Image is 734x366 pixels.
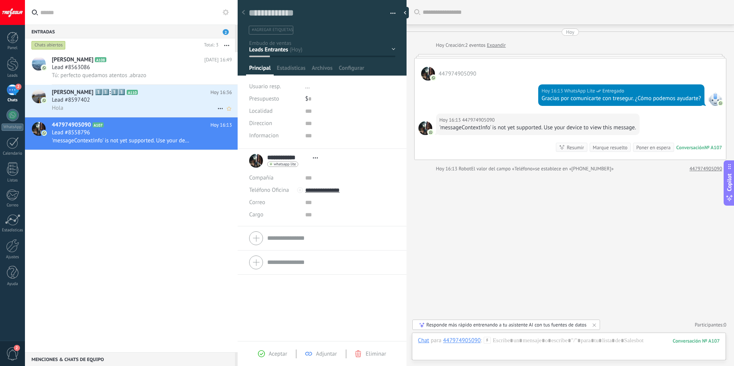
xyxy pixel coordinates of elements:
[431,337,441,345] span: para
[726,174,733,191] span: Copilot
[481,337,482,345] span: :
[708,92,722,106] span: WhatsApp Lite
[602,87,624,95] span: Entregado
[52,121,91,129] span: 447974905090
[249,64,271,76] span: Principal
[436,41,446,49] div: Hoy
[431,75,436,81] img: com.amocrm.amocrmwa.svg
[14,345,20,351] span: 2
[673,338,720,344] div: 107
[440,124,636,132] div: 'messageContextInfo' is not yet supported. Use your device to view this message.
[52,64,90,71] span: Lead #8563086
[695,321,726,328] a: Participantes:0
[249,133,279,138] span: Informacion
[316,350,337,358] span: Adjuntar
[636,144,670,151] div: Poner en espera
[277,64,306,76] span: Estadísticas
[689,165,722,173] a: 447974905090
[339,64,364,76] span: Configurar
[204,56,232,64] span: [DATE] 16:49
[459,165,471,172] span: Robot
[305,83,310,90] span: ...
[465,41,485,49] span: 2 eventos
[249,93,299,105] div: Presupuesto
[564,87,595,95] span: WhatsApp Lite
[2,98,24,103] div: Chats
[52,72,146,79] span: Tú: perfecto quedamos atentos .abrazo
[269,350,287,358] span: Aceptar
[249,172,299,184] div: Compañía
[41,65,47,71] img: icon
[249,186,289,194] span: Teléfono Oficina
[535,165,614,173] span: se establece en «[PHONE_NUMBER]»
[704,144,722,151] div: № A107
[210,89,232,96] span: Hoy 16:36
[593,144,627,151] div: Marque resuelto
[41,98,47,103] img: icon
[249,209,299,221] div: Cargo
[249,108,273,114] span: Localidad
[249,120,272,126] span: Direccion
[436,41,506,49] div: Creación:
[25,52,238,84] a: avataricon[PERSON_NAME]A108[DATE] 16:49Lead #8563086Tú: perfecto quedamos atentos .abrazo
[52,129,90,137] span: Lead #8558796
[676,144,704,151] div: Conversación
[25,117,238,150] a: avataricon447974905090A107Hoy 16:13Lead #8558796'messageContextInfo' is not yet supported. Use yo...
[2,73,24,78] div: Leads
[439,70,476,77] span: 447974905090
[249,83,281,90] span: Usuario resp.
[443,337,481,344] div: 447974905090
[462,116,495,124] span: 447974905090
[25,85,238,117] a: avataricon[PERSON_NAME] 1️⃣1️⃣:1️⃣1️⃣A110Hoy 16:36Lead #8597402Hola
[305,93,395,105] div: $
[724,321,726,328] span: 0
[218,38,235,52] button: Más
[427,321,587,328] div: Responde más rápido entrenando a tu asistente AI con tus fuentes de datos
[718,101,723,106] img: com.amocrm.amocrmwa.svg
[566,28,575,36] div: Hoy
[471,165,535,173] span: El valor del campo «Teléfono»
[274,162,296,166] span: whatsapp lite
[2,178,24,183] div: Listas
[25,25,235,38] div: Entradas
[52,137,190,144] span: 'messageContextInfo' is not yet supported. Use your device to view this message.
[2,46,24,51] div: Panel
[567,144,584,151] div: Resumir
[2,203,24,208] div: Correo
[401,7,409,18] div: Ocultar
[365,350,386,358] span: Eliminar
[249,117,299,130] div: Direccion
[2,124,23,131] div: WhatsApp
[542,87,564,95] div: Hoy 16:13
[52,104,63,112] span: Hola
[52,96,90,104] span: Lead #8597402
[312,64,332,76] span: Archivos
[127,90,138,95] span: A110
[542,95,701,102] div: Gracias por comunicarte con tresegur. ¿Cómo podemos ayudarte?
[487,41,506,49] a: Expandir
[249,81,299,93] div: Usuario resp.
[2,228,24,233] div: Estadísticas
[440,116,462,124] div: Hoy 16:13
[249,199,265,206] span: Correo
[249,196,265,209] button: Correo
[249,130,299,142] div: Informacion
[249,105,299,117] div: Localidad
[418,121,432,135] span: 447974905090
[52,89,125,96] span: [PERSON_NAME] 1️⃣1️⃣:1️⃣1️⃣
[210,121,232,129] span: Hoy 16:13
[15,84,21,90] span: 2
[31,41,66,50] div: Chats abiertos
[2,282,24,287] div: Ayuda
[249,184,289,196] button: Teléfono Oficina
[249,95,279,102] span: Presupuesto
[436,165,459,173] div: Hoy 16:13
[95,57,106,62] span: A108
[249,212,263,218] span: Cargo
[2,151,24,156] div: Calendario
[252,27,293,33] span: #agregar etiquetas
[428,130,433,135] img: com.amocrm.amocrmwa.svg
[2,255,24,260] div: Ajustes
[25,352,235,366] div: Menciones & Chats de equipo
[93,122,104,127] span: A107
